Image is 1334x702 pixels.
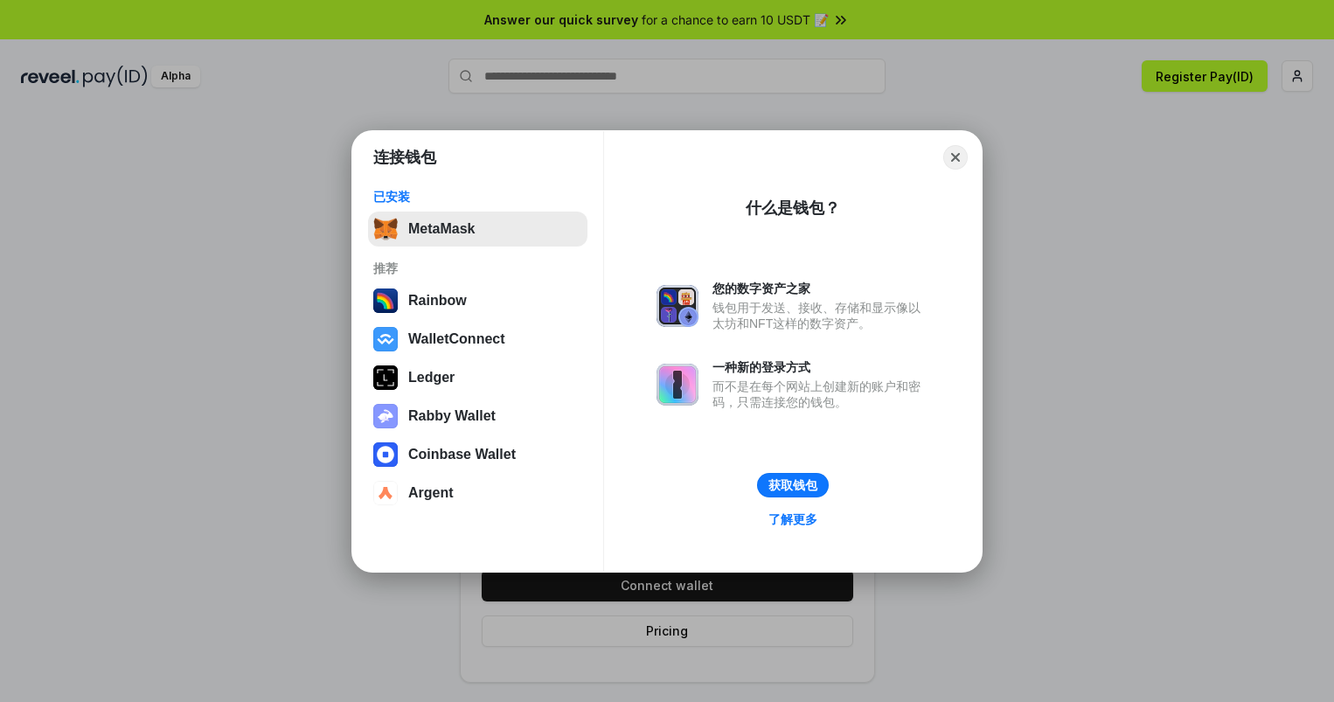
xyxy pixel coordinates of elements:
button: Argent [368,476,587,511]
div: 钱包用于发送、接收、存储和显示像以太坊和NFT这样的数字资产。 [712,300,929,331]
div: 您的数字资产之家 [712,281,929,296]
button: Rabby Wallet [368,399,587,434]
div: WalletConnect [408,331,505,347]
div: 了解更多 [768,511,817,527]
img: svg+xml,%3Csvg%20width%3D%22120%22%20height%3D%22120%22%20viewBox%3D%220%200%20120%20120%22%20fil... [373,288,398,313]
div: 什么是钱包？ [746,198,840,219]
div: 一种新的登录方式 [712,359,929,375]
img: svg+xml,%3Csvg%20xmlns%3D%22http%3A%2F%2Fwww.w3.org%2F2000%2Fsvg%22%20fill%3D%22none%22%20viewBox... [657,285,698,327]
img: svg+xml,%3Csvg%20xmlns%3D%22http%3A%2F%2Fwww.w3.org%2F2000%2Fsvg%22%20width%3D%2228%22%20height%3... [373,365,398,390]
div: Rabby Wallet [408,408,496,424]
div: 推荐 [373,261,582,276]
img: svg+xml,%3Csvg%20width%3D%2228%22%20height%3D%2228%22%20viewBox%3D%220%200%2028%2028%22%20fill%3D... [373,481,398,505]
img: svg+xml,%3Csvg%20xmlns%3D%22http%3A%2F%2Fwww.w3.org%2F2000%2Fsvg%22%20fill%3D%22none%22%20viewBox... [373,404,398,428]
div: Ledger [408,370,455,386]
div: MetaMask [408,221,475,237]
button: Rainbow [368,283,587,318]
h1: 连接钱包 [373,147,436,168]
div: 已安装 [373,189,582,205]
button: Coinbase Wallet [368,437,587,472]
img: svg+xml,%3Csvg%20xmlns%3D%22http%3A%2F%2Fwww.w3.org%2F2000%2Fsvg%22%20fill%3D%22none%22%20viewBox... [657,364,698,406]
a: 了解更多 [758,508,828,531]
div: Coinbase Wallet [408,447,516,462]
img: svg+xml,%3Csvg%20width%3D%2228%22%20height%3D%2228%22%20viewBox%3D%220%200%2028%2028%22%20fill%3D... [373,442,398,467]
button: WalletConnect [368,322,587,357]
div: 获取钱包 [768,477,817,493]
button: Close [943,145,968,170]
div: Argent [408,485,454,501]
img: svg+xml,%3Csvg%20fill%3D%22none%22%20height%3D%2233%22%20viewBox%3D%220%200%2035%2033%22%20width%... [373,217,398,241]
div: Rainbow [408,293,467,309]
button: 获取钱包 [757,473,829,497]
img: svg+xml,%3Csvg%20width%3D%2228%22%20height%3D%2228%22%20viewBox%3D%220%200%2028%2028%22%20fill%3D... [373,327,398,351]
button: MetaMask [368,212,587,247]
button: Ledger [368,360,587,395]
div: 而不是在每个网站上创建新的账户和密码，只需连接您的钱包。 [712,379,929,410]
